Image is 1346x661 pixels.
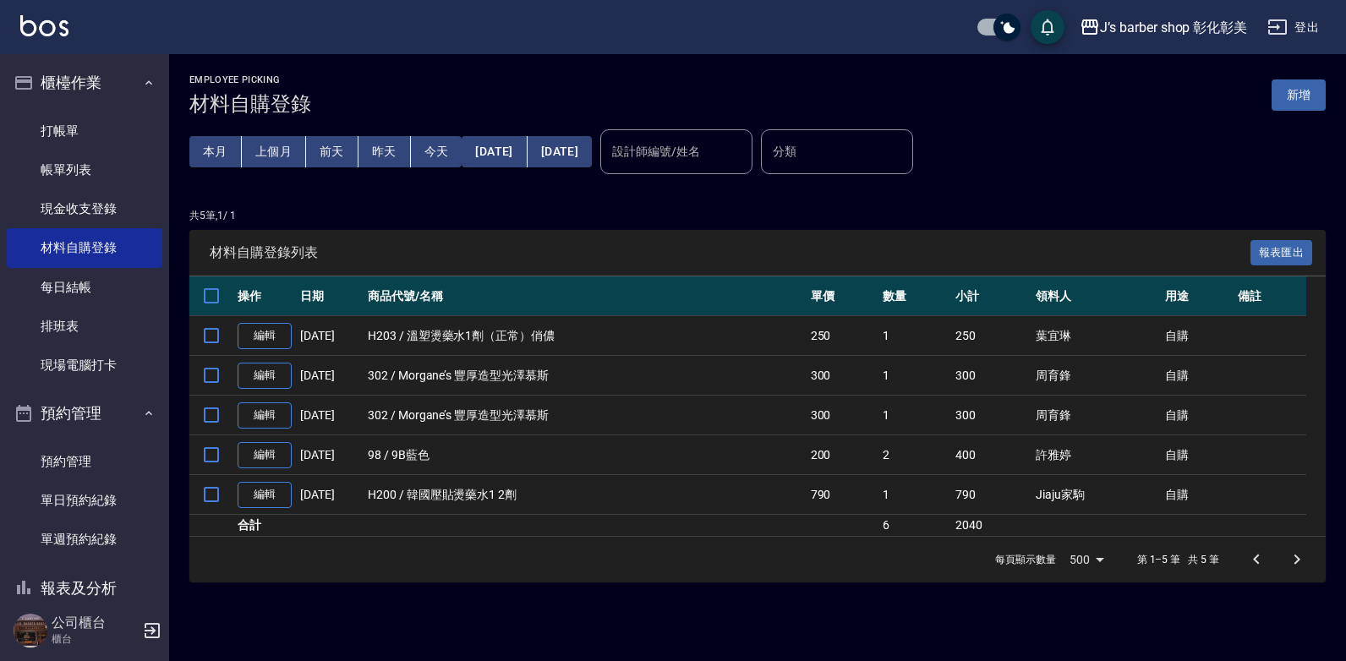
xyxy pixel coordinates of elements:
[364,316,807,356] td: H203 / 溫塑燙藥水1劑（正常）俏儂
[7,228,162,267] a: 材料自購登錄
[358,136,411,167] button: 昨天
[1161,396,1234,435] td: 自購
[1161,475,1234,515] td: 自購
[296,435,364,475] td: [DATE]
[238,363,292,389] a: 編輯
[189,74,311,85] h2: Employee Picking
[1031,10,1064,44] button: save
[210,244,1250,261] span: 材料自購登錄列表
[189,136,242,167] button: 本月
[238,323,292,349] a: 編輯
[296,276,364,316] th: 日期
[20,15,68,36] img: Logo
[7,391,162,435] button: 預約管理
[14,614,47,647] img: Person
[951,356,1031,396] td: 300
[52,615,138,631] h5: 公司櫃台
[878,396,951,435] td: 1
[1063,537,1110,582] div: 500
[296,316,364,356] td: [DATE]
[878,515,951,537] td: 6
[1031,396,1161,435] td: 周育鋒
[1261,12,1326,43] button: 登出
[995,552,1056,567] p: 每頁顯示數量
[1161,276,1234,316] th: 用途
[233,276,296,316] th: 操作
[1100,17,1247,38] div: J’s barber shop 彰化彰美
[7,346,162,385] a: 現場電腦打卡
[878,475,951,515] td: 1
[306,136,358,167] button: 前天
[1073,10,1254,45] button: J’s barber shop 彰化彰美
[52,631,138,647] p: 櫃台
[1031,276,1161,316] th: 領料人
[1272,86,1326,102] a: 新增
[1161,356,1234,396] td: 自購
[807,356,879,396] td: 300
[807,276,879,316] th: 單價
[296,356,364,396] td: [DATE]
[951,316,1031,356] td: 250
[238,402,292,429] a: 編輯
[7,520,162,559] a: 單週預約紀錄
[1272,79,1326,111] button: 新增
[951,396,1031,435] td: 300
[242,136,306,167] button: 上個月
[807,316,879,356] td: 250
[233,515,296,537] td: 合計
[1031,316,1161,356] td: 葉宜琳
[7,150,162,189] a: 帳單列表
[951,475,1031,515] td: 790
[1137,552,1219,567] p: 第 1–5 筆 共 5 筆
[296,475,364,515] td: [DATE]
[296,396,364,435] td: [DATE]
[364,396,807,435] td: 302 / Morgane’s 豐厚造型光澤慕斯
[462,136,527,167] button: [DATE]
[364,356,807,396] td: 302 / Morgane’s 豐厚造型光澤慕斯
[7,307,162,346] a: 排班表
[189,92,311,116] h3: 材料自購登錄
[1250,240,1313,266] button: 報表匯出
[528,136,592,167] button: [DATE]
[7,442,162,481] a: 預約管理
[807,396,879,435] td: 300
[364,435,807,475] td: 98 / 9B藍色
[7,61,162,105] button: 櫃檯作業
[1161,316,1234,356] td: 自購
[7,112,162,150] a: 打帳單
[878,356,951,396] td: 1
[951,276,1031,316] th: 小計
[1250,243,1313,259] a: 報表匯出
[411,136,462,167] button: 今天
[1234,276,1306,316] th: 備註
[1031,475,1161,515] td: Jiaju家駒
[7,268,162,307] a: 每日結帳
[364,276,807,316] th: 商品代號/名稱
[364,475,807,515] td: H200 / 韓國壓貼燙藥水1 2劑
[238,442,292,468] a: 編輯
[7,189,162,228] a: 現金收支登錄
[878,316,951,356] td: 1
[1161,435,1234,475] td: 自購
[7,566,162,610] button: 報表及分析
[807,435,879,475] td: 200
[807,475,879,515] td: 790
[1031,356,1161,396] td: 周育鋒
[878,435,951,475] td: 2
[189,208,1326,223] p: 共 5 筆, 1 / 1
[7,481,162,520] a: 單日預約紀錄
[951,435,1031,475] td: 400
[1031,435,1161,475] td: 許雅婷
[951,515,1031,537] td: 2040
[878,276,951,316] th: 數量
[238,482,292,508] a: 編輯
